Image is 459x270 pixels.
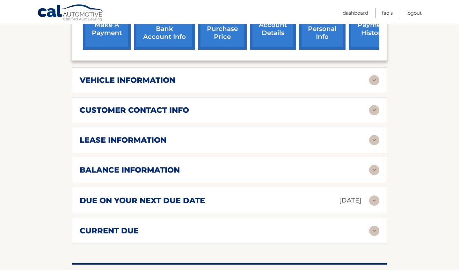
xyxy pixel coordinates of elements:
[406,8,422,18] a: Logout
[349,8,397,50] a: payment history
[369,105,379,115] img: accordion-rest.svg
[382,8,393,18] a: FAQ's
[83,8,131,50] a: make a payment
[80,196,205,205] h2: due on your next due date
[80,226,139,236] h2: current due
[343,8,368,18] a: Dashboard
[369,135,379,145] img: accordion-rest.svg
[369,165,379,175] img: accordion-rest.svg
[339,195,361,206] p: [DATE]
[37,4,104,23] a: Cal Automotive
[369,195,379,206] img: accordion-rest.svg
[369,226,379,236] img: accordion-rest.svg
[369,75,379,85] img: accordion-rest.svg
[80,105,189,115] h2: customer contact info
[198,8,247,50] a: request purchase price
[250,8,296,50] a: account details
[80,165,180,175] h2: balance information
[80,75,175,85] h2: vehicle information
[134,8,195,50] a: Add/Remove bank account info
[80,135,166,145] h2: lease information
[299,8,346,50] a: update personal info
